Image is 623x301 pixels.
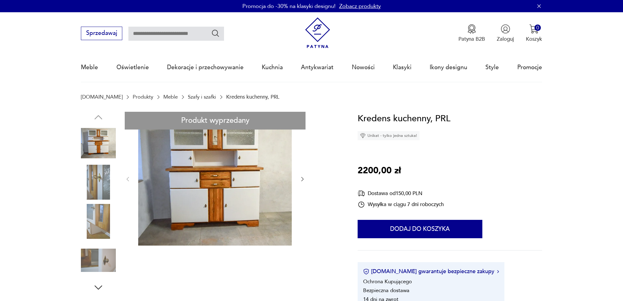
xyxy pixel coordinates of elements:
button: [DOMAIN_NAME] gwarantuje bezpieczne zakupy [363,268,499,275]
img: Ikona certyfikatu [363,269,369,275]
img: Ikona koszyka [529,24,539,34]
div: Wysyłka w ciągu 7 dni roboczych [358,201,444,208]
a: Oświetlenie [116,53,149,81]
button: 0Koszyk [526,24,542,43]
img: Zdjęcie produktu Kredens kuchenny, PRL [81,204,116,239]
p: Patyna B2B [458,36,485,43]
a: Antykwariat [301,53,333,81]
p: Koszyk [526,36,542,43]
a: [DOMAIN_NAME] [81,94,123,100]
a: Produkty [133,94,153,100]
img: Ikonka użytkownika [501,24,510,34]
a: Dekoracje i przechowywanie [167,53,244,81]
a: Ikona medaluPatyna B2B [458,24,485,43]
button: Dodaj do koszyka [358,220,482,238]
img: Patyna - sklep z meblami i dekoracjami vintage [302,17,333,48]
a: Meble [81,53,98,81]
button: Zaloguj [497,24,514,43]
p: Promocja do -30% na klasyki designu! [242,2,336,10]
a: Promocje [517,53,542,81]
img: Ikona dostawy [358,190,365,197]
img: Zdjęcie produktu Kredens kuchenny, PRL [81,126,116,161]
p: Kredens kuchenny, PRL [226,94,279,100]
div: 0 [534,24,541,31]
a: Szafy i szafki [188,94,216,100]
div: Unikat - tylko jedna sztuka! [358,131,420,140]
button: Sprzedawaj [81,27,122,40]
li: Bezpieczna dostawa [363,287,409,294]
img: Ikona strzałki w prawo [497,270,499,273]
img: Zdjęcie produktu Kredens kuchenny, PRL [81,165,116,200]
a: Ikony designu [430,53,467,81]
h1: Kredens kuchenny, PRL [358,112,450,126]
div: Produkt wyprzedany [125,112,306,130]
a: Nowości [352,53,375,81]
a: Sprzedawaj [81,31,122,36]
img: Ikona diamentu [360,133,366,138]
button: Patyna B2B [458,24,485,43]
a: Style [485,53,499,81]
a: Klasyki [393,53,412,81]
li: Ochrona Kupującego [363,278,412,285]
a: Kuchnia [262,53,283,81]
div: Dostawa od 150,00 PLN [358,190,444,197]
img: Zdjęcie produktu Kredens kuchenny, PRL [138,112,292,246]
img: Ikona medalu [467,24,477,34]
p: Zaloguj [497,36,514,43]
p: 2200,00 zł [358,164,401,178]
img: Zdjęcie produktu Kredens kuchenny, PRL [81,243,116,278]
a: Zobacz produkty [339,2,381,10]
button: Szukaj [211,29,220,38]
a: Meble [163,94,178,100]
